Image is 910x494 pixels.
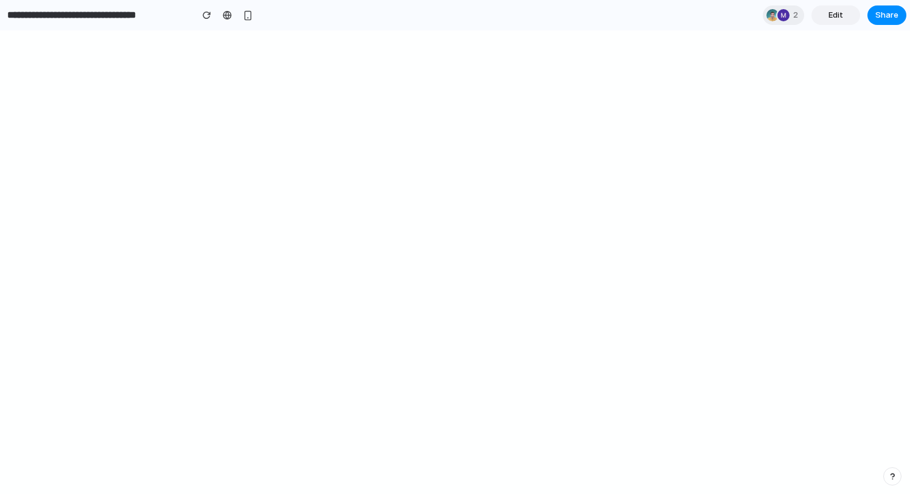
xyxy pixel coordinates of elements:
span: Edit [828,9,843,21]
span: 2 [793,9,802,21]
a: Edit [811,5,860,25]
div: 2 [763,5,804,25]
button: Share [867,5,906,25]
span: Share [875,9,898,21]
